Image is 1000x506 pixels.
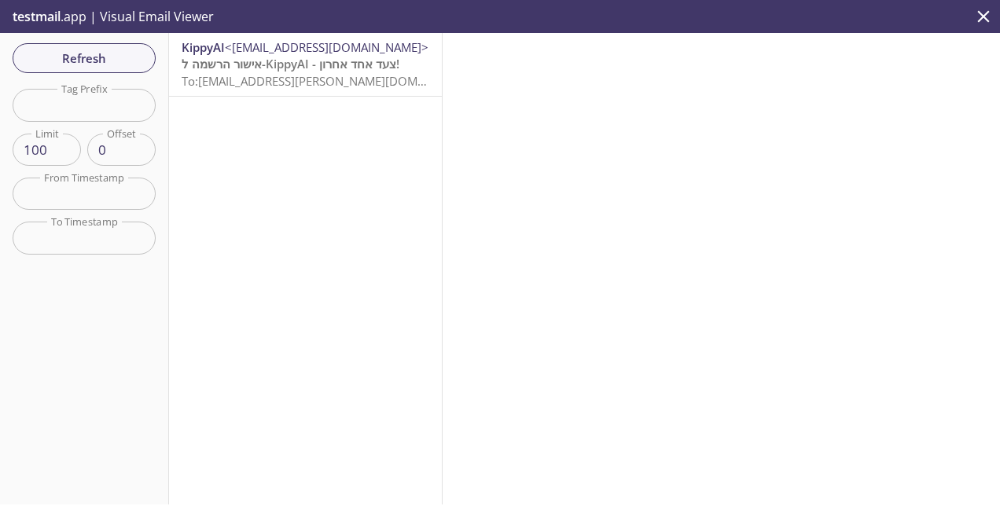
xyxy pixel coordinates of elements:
span: Refresh [25,48,143,68]
span: KippyAI [182,39,225,55]
span: <[EMAIL_ADDRESS][DOMAIN_NAME]> [225,39,428,55]
nav: emails [169,33,442,97]
span: testmail [13,8,61,25]
span: To: [EMAIL_ADDRESS][PERSON_NAME][DOMAIN_NAME] [182,73,478,89]
div: KippyAI<[EMAIL_ADDRESS][DOMAIN_NAME]>אישור הרשמה ל-KippyAI - צעד אחד אחרון!To:[EMAIL_ADDRESS][PER... [169,33,442,96]
span: אישור הרשמה ל-KippyAI - צעד אחד אחרון! [182,56,399,71]
button: Refresh [13,43,156,73]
